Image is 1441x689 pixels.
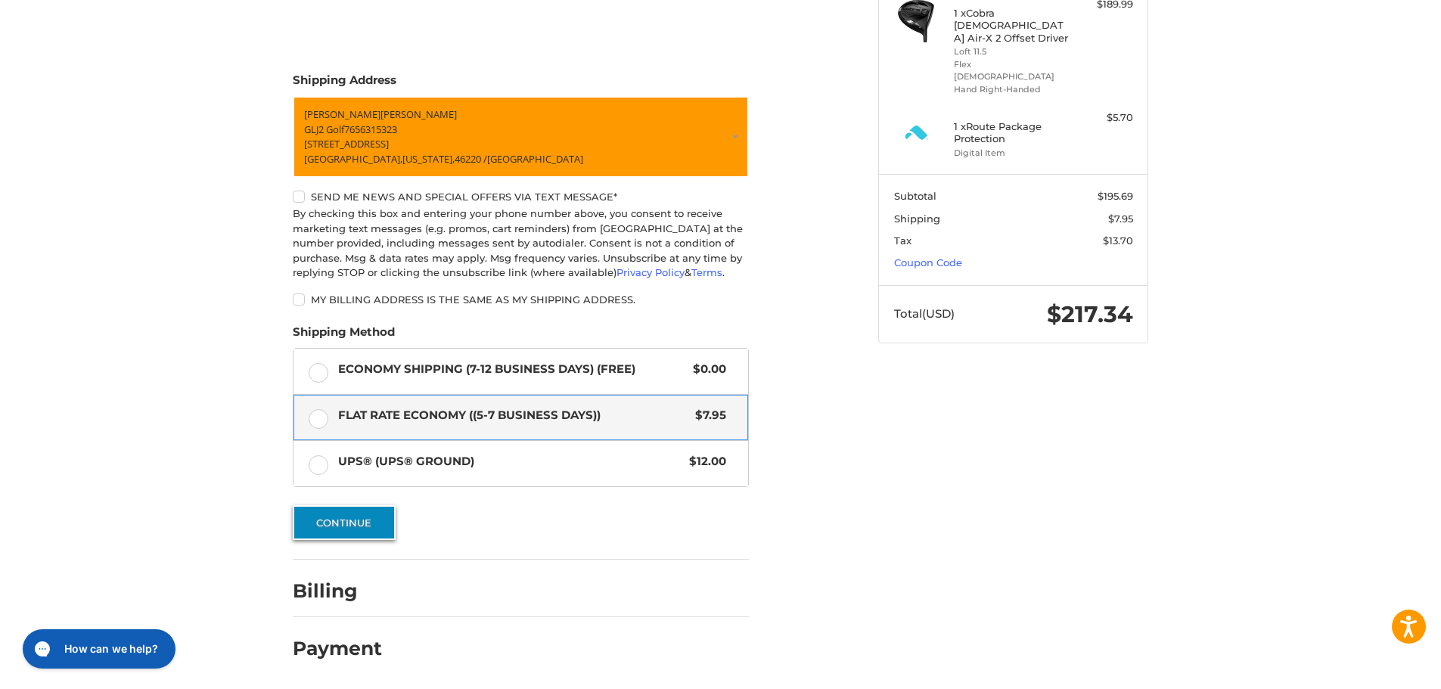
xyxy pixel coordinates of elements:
[15,624,180,674] iframe: Gorgias live chat messenger
[338,407,688,424] span: Flat Rate Economy ((5-7 Business Days))
[1098,190,1133,202] span: $195.69
[380,107,457,121] span: [PERSON_NAME]
[293,505,396,540] button: Continue
[1108,213,1133,225] span: $7.95
[616,266,685,278] a: Privacy Policy
[894,256,962,268] a: Coupon Code
[894,213,940,225] span: Shipping
[293,96,749,178] a: Enter or select a different address
[954,83,1070,96] li: Hand Right-Handed
[293,579,381,603] h2: Billing
[338,361,686,378] span: Economy Shipping (7-12 Business Days) (Free)
[954,120,1070,145] h4: 1 x Route Package Protection
[954,58,1070,83] li: Flex [DEMOGRAPHIC_DATA]
[304,122,344,135] span: GLJ2 Golf
[954,7,1070,44] h4: 1 x Cobra [DEMOGRAPHIC_DATA] Air-X 2 Offset Driver
[455,151,487,165] span: 46220 /
[894,306,955,321] span: Total (USD)
[304,137,389,151] span: [STREET_ADDRESS]
[293,637,382,660] h2: Payment
[487,151,583,165] span: [GEOGRAPHIC_DATA]
[402,151,455,165] span: [US_STATE],
[1103,234,1133,247] span: $13.70
[304,107,380,121] span: [PERSON_NAME]
[894,190,936,202] span: Subtotal
[682,453,726,470] span: $12.00
[293,324,395,348] legend: Shipping Method
[894,234,911,247] span: Tax
[304,151,402,165] span: [GEOGRAPHIC_DATA],
[293,72,396,96] legend: Shipping Address
[293,191,749,203] label: Send me news and special offers via text message*
[954,147,1070,160] li: Digital Item
[1047,300,1133,328] span: $217.34
[293,293,749,306] label: My billing address is the same as my shipping address.
[954,45,1070,58] li: Loft 11.5
[344,122,397,135] span: 7656315323
[685,361,726,378] span: $0.00
[338,453,682,470] span: UPS® (UPS® Ground)
[1073,110,1133,126] div: $5.70
[293,206,749,281] div: By checking this box and entering your phone number above, you consent to receive marketing text ...
[688,407,726,424] span: $7.95
[691,266,722,278] a: Terms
